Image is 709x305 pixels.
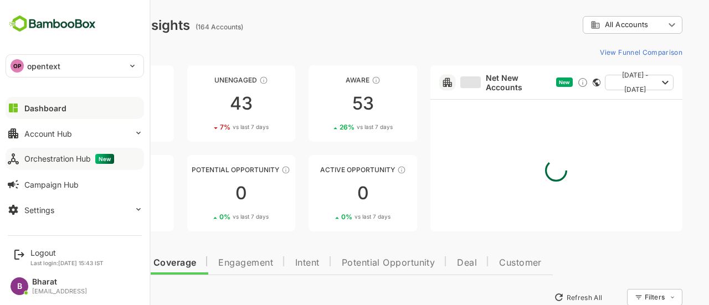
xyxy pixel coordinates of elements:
[148,65,257,142] a: UnengagedThese accounts have not shown enough engagement and need nurturing437%vs last 7 days
[32,277,87,287] div: Bharat
[270,166,378,174] div: Active Opportunity
[24,154,114,164] div: Orchestration Hub
[24,180,79,189] div: Campaign Hub
[194,213,230,221] span: vs last 7 days
[270,155,378,231] a: Active OpportunityThese accounts have open opportunities which might be at any of the Sales Stage...
[333,76,342,85] div: These accounts have just entered the buying cycle and need further nurturing
[538,77,549,88] div: Discover new ICP-fit accounts showing engagement — via intent surges, anonymous website visits, L...
[303,259,397,267] span: Potential Opportunity
[11,277,28,295] div: B
[179,259,234,267] span: Engagement
[27,17,151,33] div: Dashboard Insights
[27,76,135,84] div: Unreached
[302,213,352,221] div: 0 %
[24,205,54,215] div: Settings
[74,213,110,221] span: vs last 7 days
[94,166,102,174] div: These accounts are warm, further nurturing would qualify them to MQAs
[6,97,144,119] button: Dashboard
[27,65,135,142] a: UnreachedThese accounts have not been engaged with for a defined time period210%vs last 7 days
[520,79,531,85] span: New
[148,155,257,231] a: Potential OpportunityThese accounts are MQAs and can be passed on to Inside Sales00%vs last 7 days
[6,173,144,195] button: Campaign Hub
[27,184,135,202] div: 47
[554,79,562,86] div: This card does not support filter and segments
[566,20,609,29] span: All Accounts
[11,59,24,73] div: OP
[95,154,114,164] span: New
[316,213,352,221] span: vs last 7 days
[220,76,229,85] div: These accounts have not shown enough engagement and need nurturing
[270,95,378,112] div: 53
[30,248,104,257] div: Logout
[38,259,157,267] span: Data Quality and Coverage
[270,76,378,84] div: Aware
[6,122,144,144] button: Account Hub
[27,60,60,72] p: opentext
[301,123,354,131] div: 26 %
[148,76,257,84] div: Unengaged
[27,155,135,231] a: EngagedThese accounts are warm, further nurturing would qualify them to MQAs4715%vs last 7 days
[181,123,230,131] div: 7 %
[270,65,378,142] a: AwareThese accounts have just entered the buying cycle and need further nurturing5326%vs last 7 days
[575,68,618,97] span: [DATE] - [DATE]
[566,75,635,90] button: [DATE] - [DATE]
[27,95,135,112] div: 21
[557,43,644,61] button: View Funnel Comparison
[358,166,367,174] div: These accounts have open opportunities which might be at any of the Sales Stages
[181,213,230,221] div: 0 %
[544,14,644,36] div: All Accounts
[24,129,72,138] div: Account Hub
[418,259,438,267] span: Deal
[30,260,104,266] p: Last login: [DATE] 15:43 IST
[99,76,107,85] div: These accounts have not been engaged with for a defined time period
[460,259,503,267] span: Customer
[194,123,230,131] span: vs last 7 days
[606,293,626,301] div: Filters
[552,20,626,30] div: All Accounts
[157,23,208,31] ag: (164 Accounts)
[6,148,144,170] button: Orchestration HubNew
[148,166,257,174] div: Potential Opportunity
[148,184,257,202] div: 0
[243,166,251,174] div: These accounts are MQAs and can be passed on to Inside Sales
[6,13,99,34] img: BambooboxFullLogoMark.5f36c76dfaba33ec1ec1367b70bb1252.svg
[318,123,354,131] span: vs last 7 days
[6,55,143,77] div: OPopentext
[270,184,378,202] div: 0
[24,104,66,113] div: Dashboard
[148,95,257,112] div: 43
[73,123,109,131] span: vs last 7 days
[6,199,144,221] button: Settings
[422,73,513,92] a: Net New Accounts
[58,213,110,221] div: 15 %
[256,259,281,267] span: Intent
[27,166,135,174] div: Engaged
[32,288,87,295] div: [EMAIL_ADDRESS]
[59,123,109,131] div: 0 %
